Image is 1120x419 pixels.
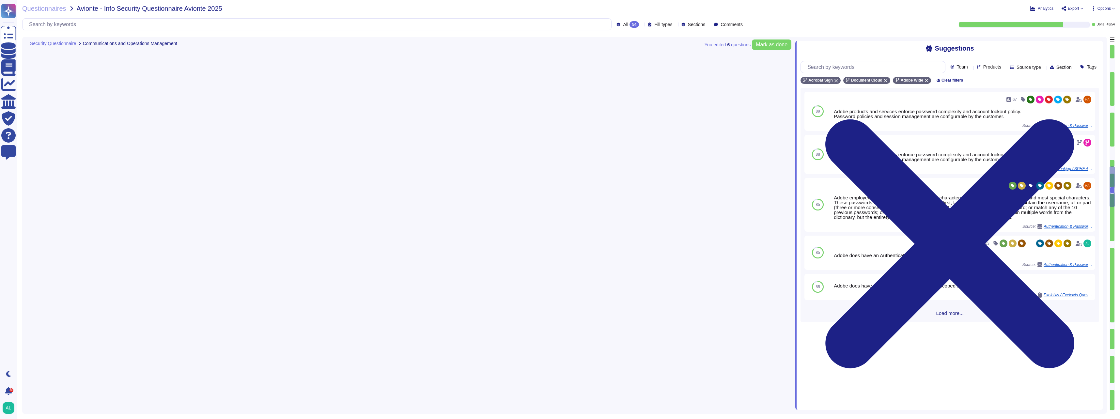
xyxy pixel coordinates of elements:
img: user [1083,240,1091,247]
span: Avionte - Info Security Questionnaire Avionte 2025 [77,5,222,12]
span: Comments [721,22,743,27]
img: user [1083,96,1091,103]
span: Options [1097,7,1111,10]
span: 85 [816,285,820,289]
span: Analytics [1038,7,1053,10]
span: 85 [816,251,820,255]
div: 9+ [9,388,13,392]
span: Communications and Operations Management [83,41,178,46]
button: user [1,401,19,415]
button: Mark as done [752,39,791,50]
span: Questionnaires [22,5,66,12]
input: Search by keywords [26,19,611,30]
span: Done: [1097,23,1105,26]
span: Export [1068,7,1079,10]
div: 54 [630,21,639,28]
span: 43 / 54 [1107,23,1115,26]
span: Security Questionnaire [30,41,76,46]
span: All [623,22,628,27]
span: You edited question s [705,42,751,47]
span: 88 [816,152,820,156]
input: Search by keywords [804,61,945,73]
span: 85 [816,203,820,207]
span: Sections [688,22,706,27]
span: 89 [816,109,820,113]
img: user [1083,182,1091,190]
span: Mark as done [756,42,787,47]
span: Fill types [654,22,672,27]
button: Analytics [1030,6,1053,11]
b: 6 [727,42,730,47]
img: user [3,402,14,414]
